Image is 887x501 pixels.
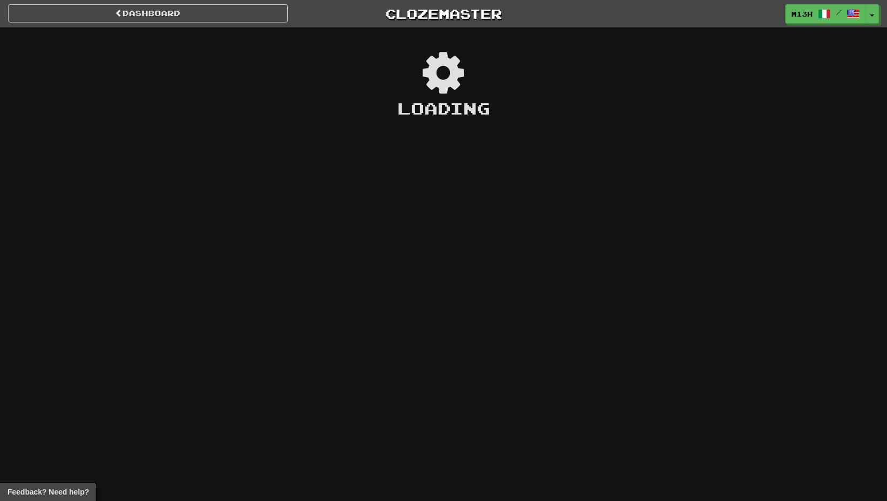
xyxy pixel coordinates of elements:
[836,9,842,16] span: /
[8,4,288,22] a: Dashboard
[304,4,584,23] a: Clozemaster
[7,487,89,497] span: Open feedback widget
[785,4,866,24] a: M13H /
[791,9,813,19] span: M13H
